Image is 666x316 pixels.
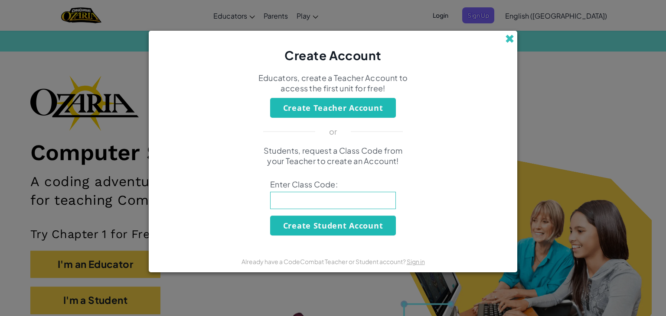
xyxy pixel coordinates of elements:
[270,179,396,190] span: Enter Class Code:
[284,48,382,63] span: Create Account
[270,216,396,235] button: Create Student Account
[242,258,407,265] span: Already have a CodeCombat Teacher or Student account?
[270,98,396,118] button: Create Teacher Account
[329,126,337,137] p: or
[257,145,409,166] p: Students, request a Class Code from your Teacher to create an Account!
[257,73,409,94] p: Educators, create a Teacher Account to access the first unit for free!
[407,258,425,265] a: Sign in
